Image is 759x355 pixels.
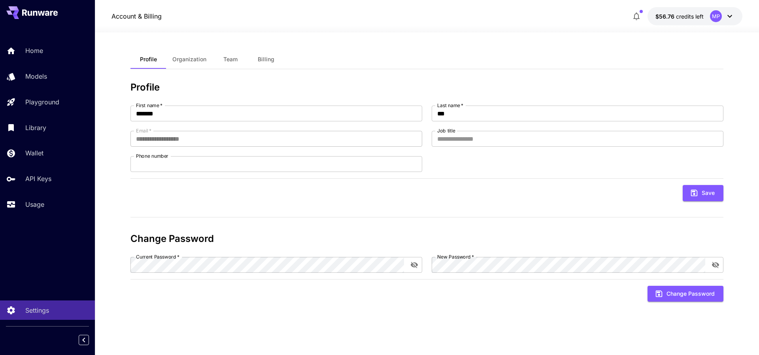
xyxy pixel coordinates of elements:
p: Home [25,46,43,55]
h3: Profile [130,82,723,93]
label: Email [136,127,151,134]
p: Playground [25,97,59,107]
button: toggle password visibility [407,258,421,272]
div: Collapse sidebar [85,333,95,347]
p: API Keys [25,174,51,183]
p: Usage [25,200,44,209]
button: toggle password visibility [708,258,723,272]
h3: Change Password [130,233,723,244]
button: Collapse sidebar [79,335,89,345]
p: Settings [25,306,49,315]
span: Organization [172,56,206,63]
span: Profile [140,56,157,63]
button: Save [683,185,723,201]
label: Job title [437,127,455,134]
nav: breadcrumb [111,11,162,21]
button: Change Password [648,286,723,302]
div: $56.7566 [655,12,704,21]
label: First name [136,102,162,109]
span: Team [223,56,238,63]
button: $56.7566MP [648,7,742,25]
label: Phone number [136,153,168,159]
label: Last name [437,102,463,109]
p: Library [25,123,46,132]
span: credits left [676,13,704,20]
a: Account & Billing [111,11,162,21]
p: Models [25,72,47,81]
label: New Password [437,253,474,260]
span: $56.76 [655,13,676,20]
label: Current Password [136,253,179,260]
div: MP [710,10,722,22]
span: Billing [258,56,274,63]
p: Wallet [25,148,43,158]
